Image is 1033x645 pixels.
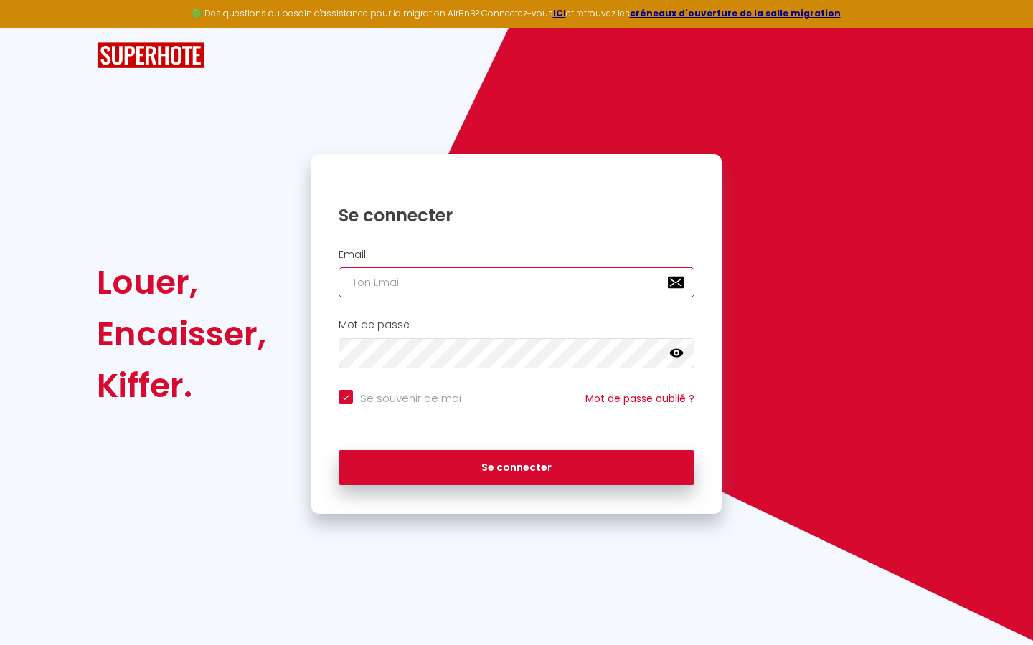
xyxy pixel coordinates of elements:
[339,204,694,226] h1: Se connecter
[11,6,55,49] button: Ouvrir le widget de chat LiveChat
[97,257,266,308] div: Louer,
[339,267,694,297] input: Ton Email
[97,308,266,360] div: Encaisser,
[553,7,566,19] a: ICI
[339,249,694,261] h2: Email
[97,360,266,411] div: Kiffer.
[339,450,694,486] button: Se connecter
[630,7,841,19] a: créneaux d'ouverture de la salle migration
[585,391,694,406] a: Mot de passe oublié ?
[97,42,204,69] img: SuperHote logo
[339,319,694,331] h2: Mot de passe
